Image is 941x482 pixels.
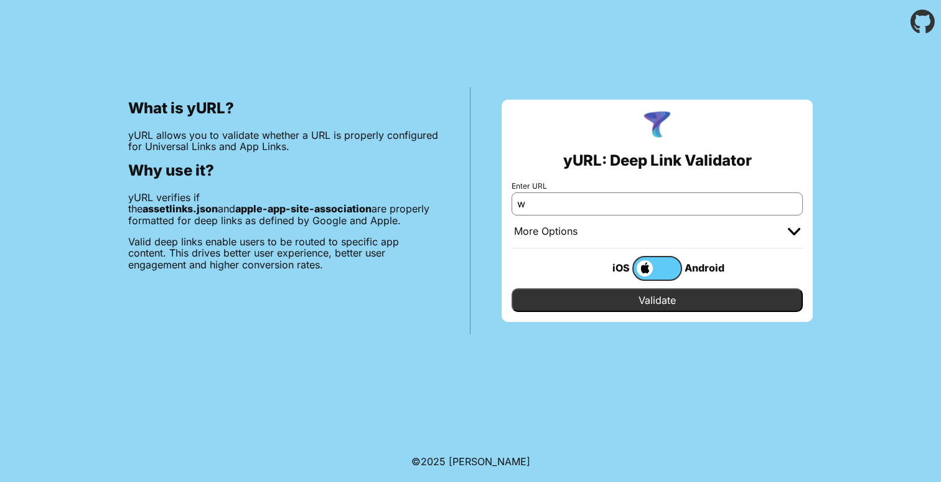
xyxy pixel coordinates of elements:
span: 2025 [421,455,446,468]
div: More Options [514,225,578,238]
label: Enter URL [512,182,803,191]
a: Michael Ibragimchayev's Personal Site [449,455,530,468]
h2: Why use it? [128,162,439,179]
input: Validate [512,288,803,312]
div: iOS [583,260,632,276]
b: assetlinks.json [143,202,218,215]
footer: © [411,441,530,482]
p: Valid deep links enable users to be routed to specific app content. This drives better user exper... [128,236,439,270]
p: yURL verifies if the and are properly formatted for deep links as defined by Google and Apple. [128,192,439,226]
input: e.g. https://app.chayev.com/xyx [512,192,803,215]
p: yURL allows you to validate whether a URL is properly configured for Universal Links and App Links. [128,130,439,153]
img: chevron [788,228,800,235]
h2: yURL: Deep Link Validator [563,152,752,169]
h2: What is yURL? [128,100,439,117]
div: Android [682,260,732,276]
img: yURL Logo [641,110,673,142]
b: apple-app-site-association [235,202,372,215]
